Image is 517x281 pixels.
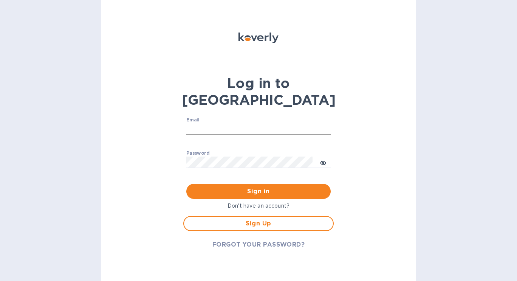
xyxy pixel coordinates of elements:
span: Sign Up [190,219,327,228]
span: FORGOT YOUR PASSWORD? [212,240,305,249]
img: Koverly [238,33,279,43]
button: toggle password visibility [316,155,331,170]
button: Sign Up [183,216,334,231]
span: Sign in [192,187,325,196]
button: Sign in [186,184,331,199]
b: Log in to [GEOGRAPHIC_DATA] [182,75,336,108]
label: Password [186,151,209,156]
label: Email [186,118,200,123]
p: Don't have an account? [183,202,334,210]
button: FORGOT YOUR PASSWORD? [206,237,311,252]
